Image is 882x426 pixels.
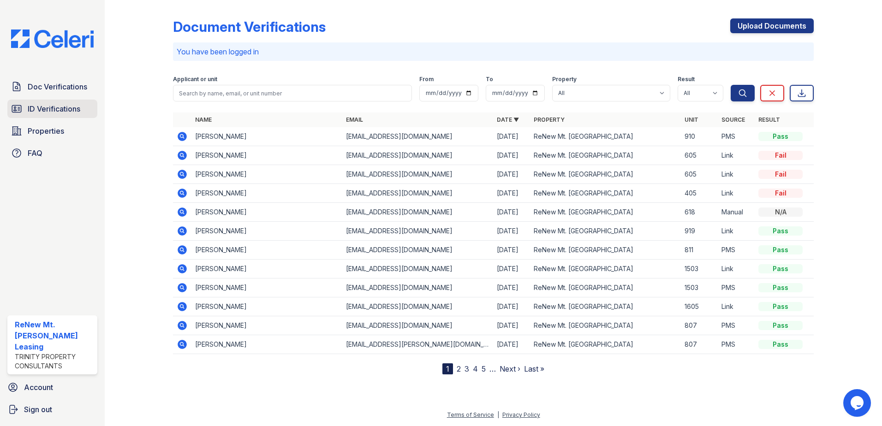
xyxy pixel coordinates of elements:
a: Sign out [4,400,101,419]
td: [DATE] [493,260,530,278]
td: [EMAIL_ADDRESS][PERSON_NAME][DOMAIN_NAME] [342,335,493,354]
label: Applicant or unit [173,76,217,83]
td: 405 [681,184,718,203]
td: [EMAIL_ADDRESS][DOMAIN_NAME] [342,184,493,203]
a: 2 [457,364,461,373]
td: [PERSON_NAME] [191,335,342,354]
a: Source [721,116,745,123]
td: [PERSON_NAME] [191,297,342,316]
div: N/A [758,207,803,217]
span: Properties [28,125,64,136]
label: To [486,76,493,83]
a: Email [346,116,363,123]
td: [EMAIL_ADDRESS][DOMAIN_NAME] [342,146,493,165]
span: Doc Verifications [28,81,87,92]
td: [DATE] [493,297,530,316]
div: Pass [758,245,803,254]
td: [EMAIL_ADDRESS][DOMAIN_NAME] [342,278,493,297]
td: 605 [681,146,718,165]
td: 1605 [681,297,718,316]
div: Pass [758,302,803,311]
td: Link [718,146,755,165]
a: 4 [473,364,478,373]
td: [DATE] [493,316,530,335]
a: Next › [500,364,520,373]
td: ReNew Mt. [GEOGRAPHIC_DATA] [530,278,681,297]
td: Link [718,297,755,316]
td: [EMAIL_ADDRESS][DOMAIN_NAME] [342,222,493,241]
label: From [419,76,434,83]
td: [DATE] [493,165,530,184]
div: Fail [758,170,803,179]
a: Property [534,116,565,123]
td: ReNew Mt. [GEOGRAPHIC_DATA] [530,165,681,184]
a: Account [4,378,101,396]
span: Account [24,382,53,393]
td: 807 [681,335,718,354]
p: You have been logged in [177,46,810,57]
a: Properties [7,122,97,140]
a: Unit [685,116,698,123]
div: 1 [442,363,453,374]
td: [EMAIL_ADDRESS][DOMAIN_NAME] [342,203,493,222]
a: ID Verifications [7,100,97,118]
td: [DATE] [493,127,530,146]
td: 919 [681,222,718,241]
div: Fail [758,189,803,198]
td: [DATE] [493,278,530,297]
td: [DATE] [493,222,530,241]
span: … [489,363,496,374]
img: CE_Logo_Blue-a8612792a0a2168367f1c8372b55b34899dd931a85d93a1a3d3e32e68fde9ad4.png [4,30,101,48]
td: [PERSON_NAME] [191,127,342,146]
td: [PERSON_NAME] [191,316,342,335]
input: Search by name, email, or unit number [173,85,412,101]
div: ReNew Mt. [PERSON_NAME] Leasing [15,319,94,352]
td: 605 [681,165,718,184]
div: Pass [758,283,803,292]
label: Result [678,76,695,83]
td: ReNew Mt. [GEOGRAPHIC_DATA] [530,203,681,222]
div: Fail [758,151,803,160]
td: [PERSON_NAME] [191,146,342,165]
td: [PERSON_NAME] [191,165,342,184]
a: 3 [465,364,469,373]
td: Manual [718,203,755,222]
a: Name [195,116,212,123]
a: Last » [524,364,544,373]
a: 5 [482,364,486,373]
td: [DATE] [493,146,530,165]
td: [PERSON_NAME] [191,278,342,297]
td: [EMAIL_ADDRESS][DOMAIN_NAME] [342,165,493,184]
td: ReNew Mt. [GEOGRAPHIC_DATA] [530,127,681,146]
td: 1503 [681,260,718,278]
td: [EMAIL_ADDRESS][DOMAIN_NAME] [342,297,493,316]
td: ReNew Mt. [GEOGRAPHIC_DATA] [530,335,681,354]
td: 910 [681,127,718,146]
td: ReNew Mt. [GEOGRAPHIC_DATA] [530,241,681,260]
td: [PERSON_NAME] [191,184,342,203]
td: Link [718,165,755,184]
div: Pass [758,321,803,330]
a: Terms of Service [447,411,494,418]
td: [DATE] [493,241,530,260]
div: Document Verifications [173,18,326,35]
a: Upload Documents [730,18,814,33]
div: Pass [758,132,803,141]
td: Link [718,260,755,278]
td: ReNew Mt. [GEOGRAPHIC_DATA] [530,184,681,203]
div: Pass [758,340,803,349]
td: PMS [718,241,755,260]
td: ReNew Mt. [GEOGRAPHIC_DATA] [530,222,681,241]
iframe: chat widget [843,389,873,417]
td: PMS [718,278,755,297]
td: [PERSON_NAME] [191,260,342,278]
td: [EMAIL_ADDRESS][DOMAIN_NAME] [342,241,493,260]
td: [DATE] [493,335,530,354]
div: Pass [758,226,803,236]
a: Doc Verifications [7,77,97,96]
td: [EMAIL_ADDRESS][DOMAIN_NAME] [342,260,493,278]
td: [PERSON_NAME] [191,241,342,260]
td: PMS [718,316,755,335]
td: Link [718,184,755,203]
